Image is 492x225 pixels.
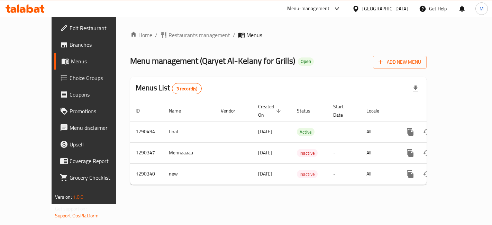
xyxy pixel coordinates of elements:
div: Total records count [172,83,202,94]
span: Coverage Report [70,157,128,165]
span: Get support on: [55,204,87,213]
nav: breadcrumb [130,31,427,39]
span: ID [136,107,149,115]
li: / [233,31,235,39]
button: more [402,124,419,140]
a: Branches [54,36,134,53]
span: Open [298,58,314,64]
span: Active [297,128,315,136]
th: Actions [397,100,474,121]
td: 1290494 [130,121,163,142]
td: - [328,121,361,142]
span: Upsell [70,140,128,148]
span: M [480,5,484,12]
span: Add New Menu [379,58,421,66]
span: Start Date [333,102,353,119]
button: more [402,145,419,161]
a: Menu disclaimer [54,119,134,136]
span: Branches [70,40,128,49]
td: final [163,121,215,142]
a: Grocery Checklist [54,169,134,186]
a: Coupons [54,86,134,103]
span: Status [297,107,319,115]
td: 1290340 [130,163,163,184]
td: All [361,121,397,142]
a: Choice Groups [54,70,134,86]
a: Edit Restaurant [54,20,134,36]
span: Edit Restaurant [70,24,128,32]
span: 3 record(s) [172,85,202,92]
span: Menus [71,57,128,65]
a: Support.OpsPlatform [55,211,99,220]
span: Inactive [297,149,318,157]
button: Change Status [419,124,435,140]
div: Open [298,57,314,66]
button: Add New Menu [373,56,427,69]
a: Coverage Report [54,153,134,169]
a: Upsell [54,136,134,153]
div: [GEOGRAPHIC_DATA] [362,5,408,12]
span: Coupons [70,90,128,99]
span: Menu disclaimer [70,124,128,132]
span: Vendor [221,107,244,115]
td: All [361,163,397,184]
span: Restaurants management [168,31,230,39]
td: - [328,142,361,163]
div: Export file [407,80,424,97]
span: Name [169,107,190,115]
a: Promotions [54,103,134,119]
td: - [328,163,361,184]
span: Choice Groups [70,74,128,82]
span: Grocery Checklist [70,173,128,182]
td: 1290347 [130,142,163,163]
span: Created On [258,102,283,119]
span: Version: [55,192,72,201]
span: Locale [366,107,388,115]
button: Change Status [419,166,435,182]
button: Change Status [419,145,435,161]
span: Menus [246,31,262,39]
span: Promotions [70,107,128,115]
td: All [361,142,397,163]
td: new [163,163,215,184]
span: Menu management ( Qaryet Al-Kelany for Grills ) [130,53,295,69]
a: Home [130,31,152,39]
button: more [402,166,419,182]
h2: Menus List [136,83,202,94]
span: [DATE] [258,148,272,157]
span: [DATE] [258,169,272,178]
a: Menus [54,53,134,70]
span: Inactive [297,170,318,178]
li: / [155,31,157,39]
div: Menu-management [287,4,330,13]
span: [DATE] [258,127,272,136]
td: Mennaaaaa [163,142,215,163]
table: enhanced table [130,100,474,185]
a: Restaurants management [160,31,230,39]
span: 1.0.0 [73,192,84,201]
